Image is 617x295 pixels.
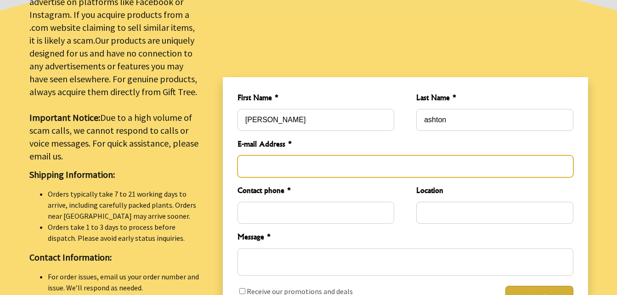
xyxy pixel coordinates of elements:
input: E-mail Address * [238,155,573,177]
strong: Important Notice: [29,112,100,123]
li: For order issues, email us your order number and issue. We’ll respond as needed. [48,271,201,293]
li: Orders take 1 to 3 days to process before dispatch. Please avoid early status inquiries. [48,221,201,244]
input: First Name * [238,109,394,131]
input: Last Name * [416,109,573,131]
span: Message * [238,231,573,244]
input: Contact phone * [238,202,394,224]
span: First Name * [238,92,394,105]
span: Contact phone * [238,185,394,198]
span: E-mail Address * [238,138,573,152]
input: Location [416,202,573,224]
li: Orders typically take 7 to 21 working days to arrive, including carefully packed plants. Orders n... [48,188,201,221]
strong: Contact Information: [29,251,112,263]
textarea: Message * [238,248,573,276]
strong: Shipping Information: [29,169,115,180]
span: Last Name * [416,92,573,105]
span: Location [416,185,573,198]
